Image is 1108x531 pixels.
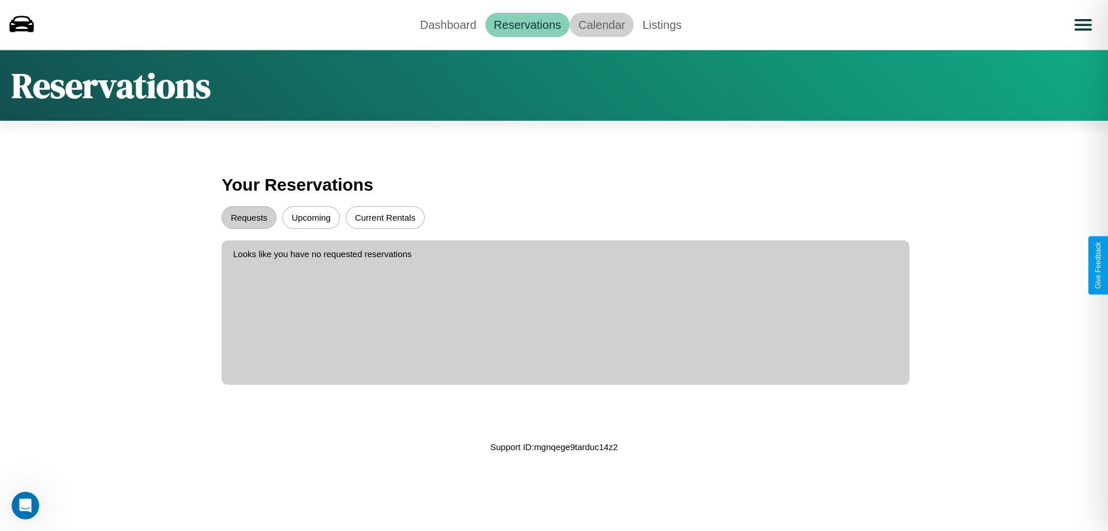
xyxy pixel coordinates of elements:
[1067,9,1099,41] button: Open menu
[570,13,634,37] a: Calendar
[12,62,211,109] h1: Reservations
[222,206,276,229] button: Requests
[411,13,485,37] a: Dashboard
[282,206,340,229] button: Upcoming
[222,169,886,200] h3: Your Reservations
[346,206,425,229] button: Current Rentals
[491,439,618,455] p: Support ID: mgnqege9tarduc14z2
[233,246,898,262] p: Looks like you have no requested reservations
[12,492,39,519] iframe: Intercom live chat
[485,13,570,37] a: Reservations
[1094,242,1102,289] div: Give Feedback
[634,13,690,37] a: Listings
